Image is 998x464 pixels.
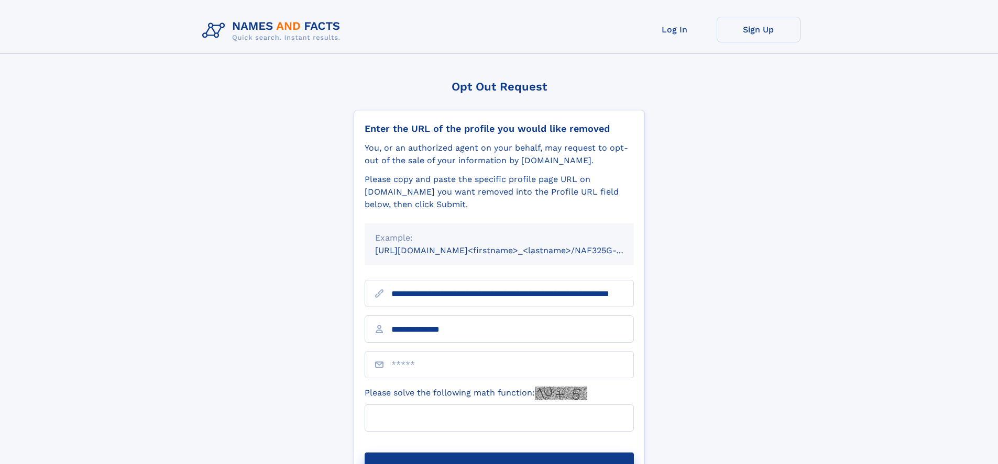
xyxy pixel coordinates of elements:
div: Example: [375,232,623,244]
label: Please solve the following math function: [365,387,587,400]
a: Sign Up [717,17,800,42]
div: You, or an authorized agent on your behalf, may request to opt-out of the sale of your informatio... [365,142,634,167]
div: Opt Out Request [354,80,645,93]
small: [URL][DOMAIN_NAME]<firstname>_<lastname>/NAF325G-xxxxxxxx [375,245,654,255]
div: Enter the URL of the profile you would like removed [365,123,634,134]
div: Please copy and paste the specific profile page URL on [DOMAIN_NAME] you want removed into the Pr... [365,173,634,211]
a: Log In [633,17,717,42]
img: Logo Names and Facts [198,17,349,45]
